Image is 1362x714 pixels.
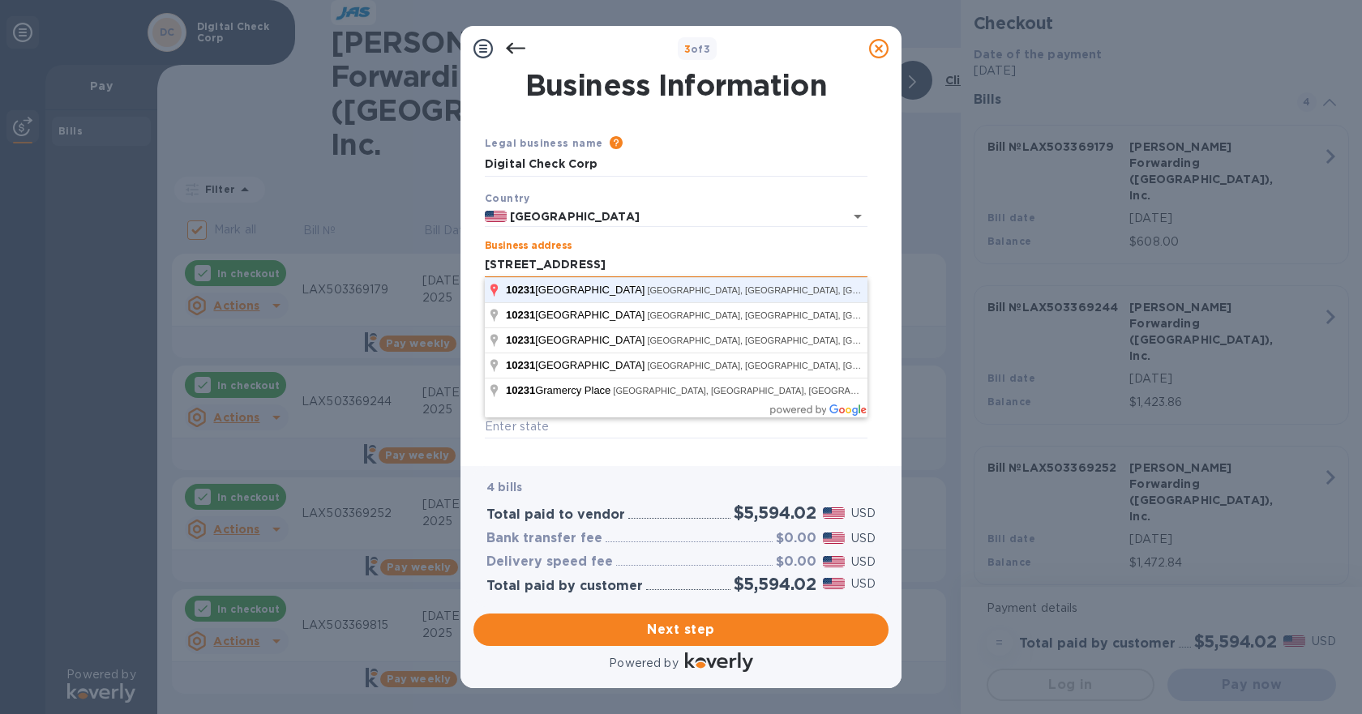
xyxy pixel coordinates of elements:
[506,384,535,396] span: 10231
[506,334,535,346] span: 10231
[685,652,753,672] img: Logo
[823,578,845,589] img: USD
[485,242,572,251] label: Business address
[734,502,816,523] h2: $5,594.02
[485,253,867,277] input: Enter address
[486,579,643,594] h3: Total paid by customer
[647,285,936,295] span: [GEOGRAPHIC_DATA], [GEOGRAPHIC_DATA], [GEOGRAPHIC_DATA]
[485,137,603,149] b: Legal business name
[613,386,902,395] span: [GEOGRAPHIC_DATA], [GEOGRAPHIC_DATA], [GEOGRAPHIC_DATA]
[776,554,816,570] h3: $0.00
[851,530,876,547] p: USD
[823,507,845,519] img: USD
[506,284,535,296] span: 10231
[486,620,876,639] span: Next step
[506,309,535,321] span: 10231
[776,531,816,546] h3: $0.00
[647,361,936,370] span: [GEOGRAPHIC_DATA], [GEOGRAPHIC_DATA], [GEOGRAPHIC_DATA]
[485,415,867,439] input: Enter state
[485,152,867,177] input: Enter legal business name
[486,554,613,570] h3: Delivery speed fee
[473,614,889,646] button: Next step
[734,574,816,594] h2: $5,594.02
[823,556,845,567] img: USD
[506,359,647,371] span: [GEOGRAPHIC_DATA]
[684,43,691,55] span: 3
[823,532,845,544] img: USD
[486,481,522,494] b: 4 bills
[482,68,871,102] h1: Business Information
[609,655,678,672] p: Powered by
[506,384,613,396] span: Gramercy Place
[851,575,876,592] p: USD
[647,310,936,320] span: [GEOGRAPHIC_DATA], [GEOGRAPHIC_DATA], [GEOGRAPHIC_DATA]
[486,507,625,523] h3: Total paid to vendor
[851,554,876,571] p: USD
[846,205,869,228] button: Open
[485,211,507,222] img: US
[506,359,535,371] span: 10231
[507,207,822,227] input: Select country
[684,43,711,55] b: of 3
[506,334,647,346] span: [GEOGRAPHIC_DATA]
[647,336,936,345] span: [GEOGRAPHIC_DATA], [GEOGRAPHIC_DATA], [GEOGRAPHIC_DATA]
[506,284,647,296] span: [GEOGRAPHIC_DATA]
[486,531,602,546] h3: Bank transfer fee
[485,192,530,204] b: Country
[851,505,876,522] p: USD
[506,309,647,321] span: [GEOGRAPHIC_DATA]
